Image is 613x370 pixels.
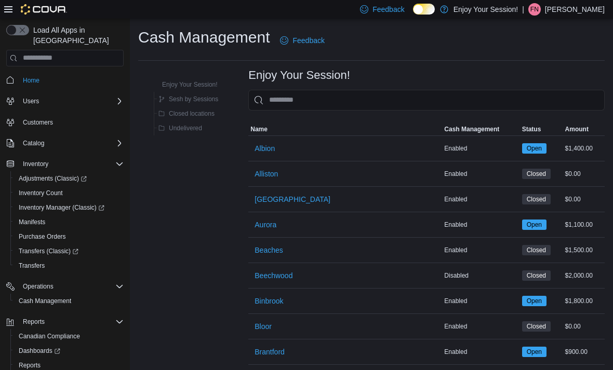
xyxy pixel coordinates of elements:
[292,35,324,46] span: Feedback
[138,27,270,48] h1: Cash Management
[10,294,128,308] button: Cash Management
[15,259,124,272] span: Transfers
[563,142,605,155] div: $1,400.00
[19,116,124,129] span: Customers
[15,230,124,243] span: Purchase Orders
[23,139,44,147] span: Catalog
[522,321,551,332] span: Closed
[522,270,551,281] span: Closed
[248,69,350,81] h3: Enjoy Your Session!
[15,245,124,257] span: Transfers (Classic)
[15,330,124,342] span: Canadian Compliance
[442,244,519,256] div: Enabled
[10,171,128,186] a: Adjustments (Classic)
[527,220,542,229] span: Open
[250,265,297,286] button: Beechwood
[563,346,605,358] div: $900.00
[527,169,546,179] span: Closed
[250,316,276,337] button: Bloor
[522,194,551,204] span: Closed
[15,245,83,257] a: Transfers (Classic)
[10,258,128,273] button: Transfers
[15,330,84,342] a: Canadian Compliance
[19,218,45,226] span: Manifests
[250,163,282,184] button: Alliston
[19,280,124,293] span: Operations
[563,193,605,205] div: $0.00
[528,3,541,16] div: Fabio Nocita
[527,271,546,280] span: Closed
[10,329,128,344] button: Canadian Compliance
[169,109,215,118] span: Closed locations
[154,93,222,105] button: Sesh by Sessions
[2,314,128,329] button: Reports
[10,344,128,358] a: Dashboards
[162,80,218,89] span: Enjoy Your Session!
[2,279,128,294] button: Operations
[19,116,57,129] a: Customers
[255,220,276,230] span: Aurora
[520,123,563,135] button: Status
[19,158,124,170] span: Inventory
[19,332,80,340] span: Canadian Compliance
[19,247,78,255] span: Transfers (Classic)
[23,318,45,326] span: Reports
[10,200,128,215] a: Inventory Manager (Classic)
[442,142,519,155] div: Enabled
[522,245,551,255] span: Closed
[442,346,519,358] div: Enabled
[522,220,547,230] span: Open
[19,189,63,197] span: Inventory Count
[413,4,435,15] input: Dark Mode
[522,125,541,133] span: Status
[19,347,60,355] span: Dashboards
[250,125,268,133] span: Name
[442,295,519,307] div: Enabled
[19,361,41,369] span: Reports
[23,118,53,127] span: Customers
[255,194,330,204] span: [GEOGRAPHIC_DATA]
[372,4,404,15] span: Feedback
[19,95,43,107] button: Users
[250,189,335,210] button: [GEOGRAPHIC_DATA]
[148,78,222,91] button: Enjoy Your Session!
[19,74,124,87] span: Home
[15,216,49,228] a: Manifests
[527,296,542,306] span: Open
[10,229,128,244] button: Purchase Orders
[15,259,49,272] a: Transfers
[545,3,605,16] p: [PERSON_NAME]
[23,97,39,105] span: Users
[19,95,124,107] span: Users
[442,218,519,231] div: Enabled
[255,143,275,154] span: Albion
[21,4,67,15] img: Cova
[250,240,287,261] button: Beaches
[19,262,45,270] span: Transfers
[19,297,71,305] span: Cash Management
[15,201,124,214] span: Inventory Manager (Classic)
[563,244,605,256] div: $1,500.00
[2,115,128,130] button: Customers
[10,244,128,258] a: Transfers (Classic)
[530,3,539,16] span: FN
[527,322,546,331] span: Closed
[19,232,66,241] span: Purchase Orders
[563,218,605,231] div: $1,100.00
[154,122,206,134] button: Undelivered
[23,282,54,291] span: Operations
[255,296,283,306] span: Binbrook
[29,25,124,46] span: Load All Apps in [GEOGRAPHIC_DATA]
[19,174,87,183] span: Adjustments (Classic)
[2,94,128,108] button: Users
[2,136,128,150] button: Catalog
[169,95,218,103] span: Sesh by Sessions
[15,295,75,307] a: Cash Management
[442,123,519,135] button: Cash Management
[563,269,605,282] div: $2,000.00
[527,195,546,204] span: Closed
[10,186,128,200] button: Inventory Count
[563,123,605,135] button: Amount
[19,316,124,328] span: Reports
